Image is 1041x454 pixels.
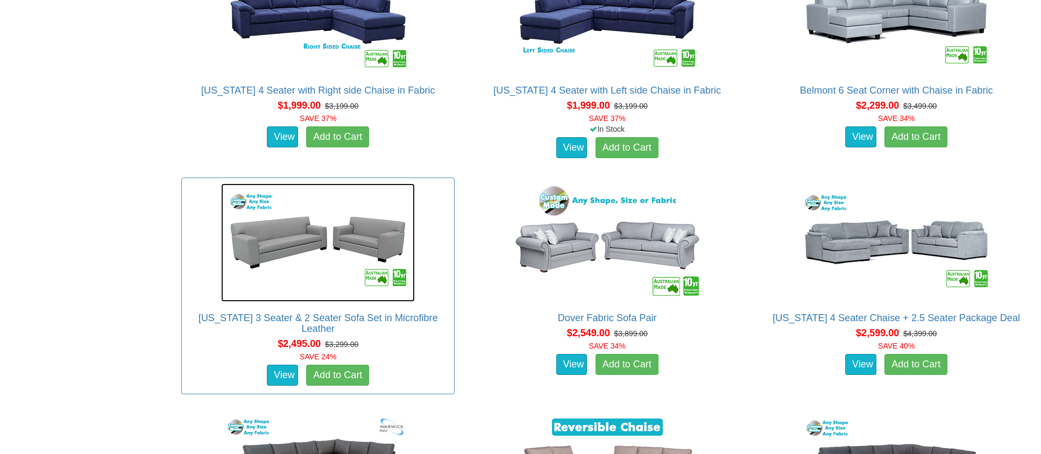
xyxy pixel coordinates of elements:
a: Belmont 6 Seat Corner with Chaise in Fabric [800,85,993,96]
a: View [267,365,298,386]
a: View [556,354,587,375]
a: [US_STATE] 3 Seater & 2 Seater Sofa Set in Microfibre Leather [199,313,438,334]
a: Add to Cart [306,126,369,148]
span: $2,299.00 [856,100,899,111]
a: View [556,137,587,159]
del: $3,299.00 [325,340,358,349]
span: $1,999.00 [278,100,321,111]
a: Add to Cart [306,365,369,386]
font: SAVE 34% [589,342,626,350]
font: SAVE 37% [300,114,336,123]
img: Dover Fabric Sofa Pair [511,183,704,302]
font: SAVE 34% [878,114,915,123]
a: View [845,354,876,375]
div: In Stock [469,124,746,134]
a: View [845,126,876,148]
del: $3,899.00 [614,329,647,338]
a: Add to Cart [596,137,658,159]
a: Add to Cart [884,126,947,148]
font: SAVE 37% [589,114,626,123]
a: View [267,126,298,148]
font: SAVE 24% [300,352,336,361]
a: Add to Cart [596,354,658,375]
a: [US_STATE] 4 Seater Chaise + 2.5 Seater Package Deal [773,313,1020,323]
del: $3,499.00 [903,102,937,110]
span: $1,999.00 [567,100,610,111]
del: $3,199.00 [614,102,647,110]
a: [US_STATE] 4 Seater with Right side Chaise in Fabric [201,85,435,96]
a: Dover Fabric Sofa Pair [558,313,657,323]
del: $4,399.00 [903,329,937,338]
a: [US_STATE] 4 Seater with Left side Chaise in Fabric [493,85,721,96]
img: California 3 Seater & 2 Seater Sofa Set in Microfibre Leather [221,183,415,302]
font: SAVE 40% [878,342,915,350]
span: $2,549.00 [567,328,610,338]
span: $2,599.00 [856,328,899,338]
span: $2,495.00 [278,338,321,349]
a: Add to Cart [884,354,947,375]
img: Texas 4 Seater Chaise + 2.5 Seater Package Deal [799,183,993,302]
del: $3,199.00 [325,102,358,110]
